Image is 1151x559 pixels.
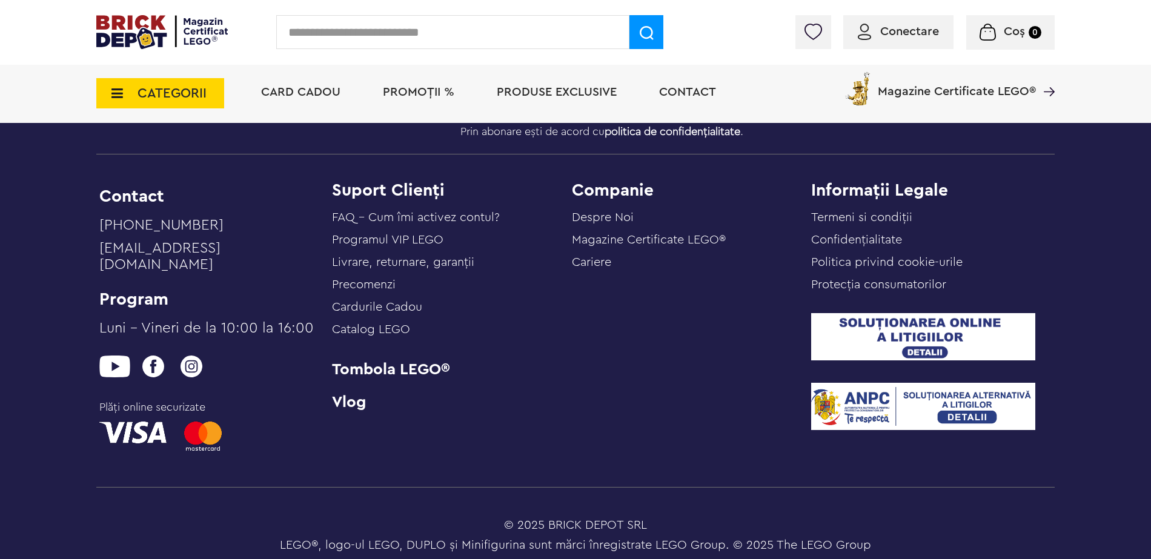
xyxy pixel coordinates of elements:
[99,188,317,205] li: Contact
[811,279,946,291] a: Protecţia consumatorilor
[96,516,1055,534] div: © 2025 BRICK DEPOT SRL
[99,320,317,343] a: Luni – Vineri de la 10:00 la 16:00
[1036,70,1055,82] a: Magazine Certificate LEGO®
[811,234,902,246] a: Confidențialitate
[878,70,1036,98] span: Magazine Certificate LEGO®
[1004,25,1025,38] span: Coș
[99,217,317,240] a: [PHONE_NUMBER]
[811,383,1035,430] img: ANPC
[659,86,716,98] a: Contact
[99,356,130,377] img: youtube
[1029,26,1041,39] small: 0
[332,256,474,268] a: Livrare, returnare, garanţii
[332,211,500,223] a: FAQ - Cum îmi activez contul?
[99,291,317,308] li: Program
[811,313,1035,360] img: SOL
[880,25,939,38] span: Conectare
[572,182,812,199] h4: Companie
[138,87,207,100] span: CATEGORII
[261,86,340,98] a: Card Cadou
[99,399,306,415] span: Plăți online securizate
[332,396,572,408] a: Vlog
[811,211,912,223] a: Termeni si condiții
[452,118,869,139] label: Prin abonare ești de acord cu .
[858,25,939,38] a: Conectare
[572,211,634,223] a: Despre Noi
[99,422,167,443] img: visa
[605,126,740,137] a: politica de confidențialitate
[572,234,726,246] a: Magazine Certificate LEGO®
[332,323,410,336] a: Catalog LEGO
[184,422,222,451] img: mastercard
[332,234,443,246] a: Programul VIP LEGO
[332,301,422,313] a: Cardurile Cadou
[176,356,207,377] img: instagram
[332,279,396,291] a: Precomenzi
[383,86,454,98] a: PROMOȚII %
[332,362,572,378] a: Tombola LEGO®
[138,356,168,377] img: facebook
[811,256,963,268] a: Politica privind cookie-urile
[332,182,572,199] h4: Suport Clienți
[811,182,1051,199] h4: Informații Legale
[99,240,317,280] a: [EMAIL_ADDRESS][DOMAIN_NAME]
[572,256,611,268] a: Cariere
[497,86,617,98] a: Produse exclusive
